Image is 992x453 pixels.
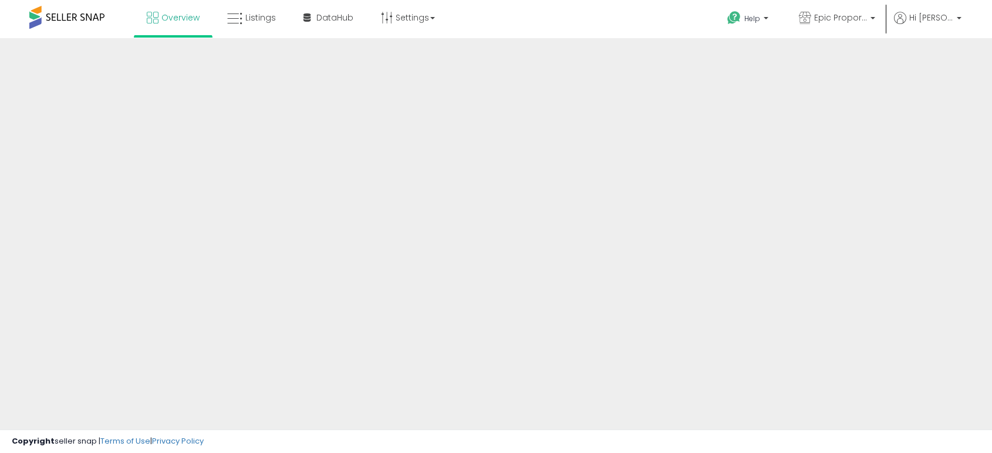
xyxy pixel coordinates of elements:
[12,436,204,447] div: seller snap | |
[894,12,961,38] a: Hi [PERSON_NAME]
[744,13,760,23] span: Help
[727,11,741,25] i: Get Help
[12,435,55,447] strong: Copyright
[100,435,150,447] a: Terms of Use
[245,12,276,23] span: Listings
[718,2,780,38] a: Help
[152,435,204,447] a: Privacy Policy
[316,12,353,23] span: DataHub
[814,12,867,23] span: Epic Proportions CA
[161,12,200,23] span: Overview
[909,12,953,23] span: Hi [PERSON_NAME]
